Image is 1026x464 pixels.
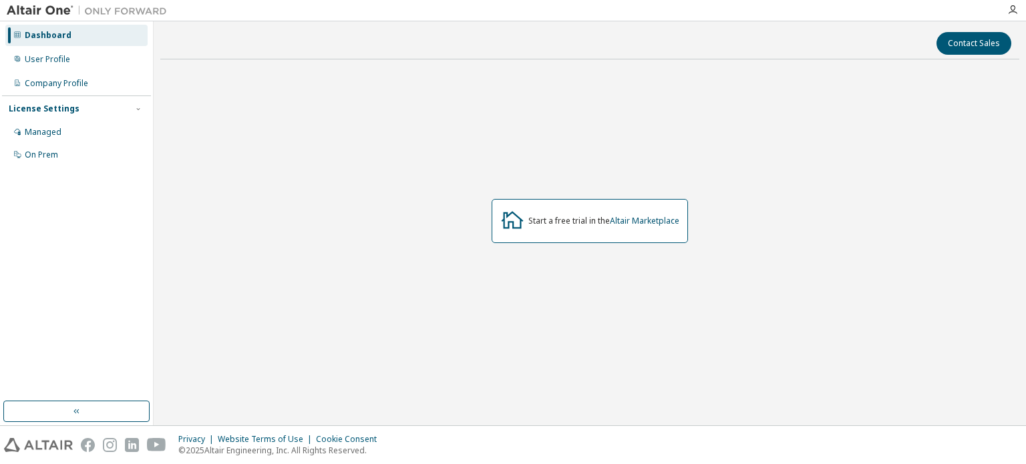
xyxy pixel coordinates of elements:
[147,438,166,452] img: youtube.svg
[25,127,61,138] div: Managed
[218,434,316,445] div: Website Terms of Use
[178,445,385,456] p: © 2025 Altair Engineering, Inc. All Rights Reserved.
[25,150,58,160] div: On Prem
[178,434,218,445] div: Privacy
[125,438,139,452] img: linkedin.svg
[81,438,95,452] img: facebook.svg
[316,434,385,445] div: Cookie Consent
[4,438,73,452] img: altair_logo.svg
[25,78,88,89] div: Company Profile
[936,32,1011,55] button: Contact Sales
[528,216,679,226] div: Start a free trial in the
[103,438,117,452] img: instagram.svg
[7,4,174,17] img: Altair One
[610,215,679,226] a: Altair Marketplace
[9,103,79,114] div: License Settings
[25,30,71,41] div: Dashboard
[25,54,70,65] div: User Profile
